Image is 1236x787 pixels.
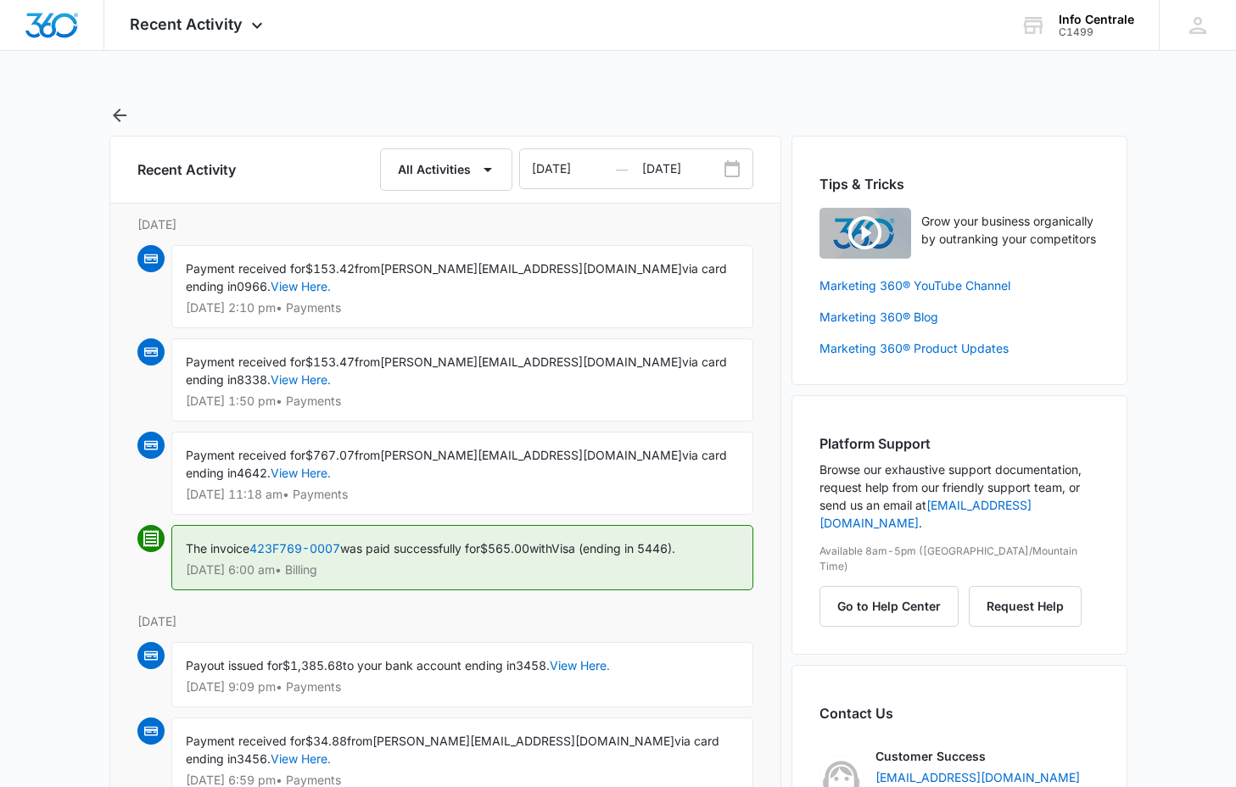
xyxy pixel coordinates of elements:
p: [DATE] 1:50 pm • Payments [186,395,739,407]
a: Marketing 360® Product Updates [819,339,1099,357]
span: [PERSON_NAME] [372,734,470,748]
p: [DATE] 6:59 pm • Payments [186,774,739,786]
span: The invoice [186,541,249,555]
span: [PERSON_NAME] [380,448,478,462]
span: [EMAIL_ADDRESS][DOMAIN_NAME] [478,261,682,276]
span: 4642. [237,466,271,480]
h6: Recent Activity [137,159,236,180]
p: Customer Success [875,747,986,765]
button: All Activities [380,148,512,191]
span: $565.00 [480,541,529,555]
span: [PERSON_NAME] [380,354,478,369]
p: Browse our exhaustive support documentation, request help from our friendly support team, or send... [819,460,1099,532]
div: account name [1059,13,1134,26]
span: Payment received for [186,354,305,369]
span: was paid successfully for [340,541,480,555]
p: [DATE] 11:18 am • Payments [186,488,739,500]
span: [EMAIL_ADDRESS][DOMAIN_NAME] [470,734,674,748]
p: [DATE] 9:09 pm • Payments [186,681,739,693]
a: Marketing 360® YouTube Channel [819,276,1099,294]
span: from [347,734,372,748]
span: $1,385.68 [282,658,343,673]
span: [PERSON_NAME] [380,261,478,276]
a: Request Help [969,599,1082,613]
a: View Here. [271,466,331,480]
span: $34.88 [305,734,347,748]
span: from [355,448,380,462]
span: Payment received for [186,734,305,748]
a: View Here. [271,279,331,293]
a: Go to Help Center [819,599,969,613]
a: 423F769-0007 [249,541,340,555]
span: $153.42 [305,261,355,276]
span: to your bank account ending in [343,658,516,673]
span: 0966. [237,279,271,293]
p: Grow your business organically by outranking your competitors [921,212,1099,248]
button: Go to Help Center [819,586,959,627]
span: Payment received for [186,448,305,462]
a: [EMAIL_ADDRESS][DOMAIN_NAME] [875,768,1080,786]
h2: Tips & Tricks [819,174,1099,194]
p: [DATE] [137,215,753,233]
span: — [616,149,628,190]
span: [EMAIL_ADDRESS][DOMAIN_NAME] [478,354,682,369]
a: View Here. [271,751,331,766]
h2: Contact Us [819,703,1099,723]
div: Date Range Input Group [519,148,753,189]
span: 3456. [237,751,271,766]
div: account id [1059,26,1134,38]
input: Date Range From [520,149,642,188]
span: 8338. [237,372,271,387]
span: from [355,354,380,369]
span: $153.47 [305,354,355,369]
a: View Here. [271,372,331,387]
p: [DATE] 2:10 pm • Payments [186,302,739,314]
span: Payment received for [186,261,305,276]
span: Visa (ending in 5446). [551,541,675,555]
span: $767.07 [305,448,355,462]
span: Recent Activity [130,15,243,33]
img: Quick Overview Video [819,208,911,259]
span: from [355,261,380,276]
input: Date Range To [642,149,752,188]
a: Marketing 360® Blog [819,308,1099,326]
button: Request Help [969,586,1082,627]
span: Payout issued for [186,658,282,673]
span: with [529,541,551,555]
span: [EMAIL_ADDRESS][DOMAIN_NAME] [478,448,682,462]
p: [DATE] 6:00 am • Billing [186,564,739,576]
a: View Here. [550,658,610,673]
h2: Platform Support [819,433,1099,454]
span: 3458. [516,658,550,673]
p: [DATE] [137,612,753,630]
p: Available 8am-5pm ([GEOGRAPHIC_DATA]/Mountain Time) [819,544,1099,574]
